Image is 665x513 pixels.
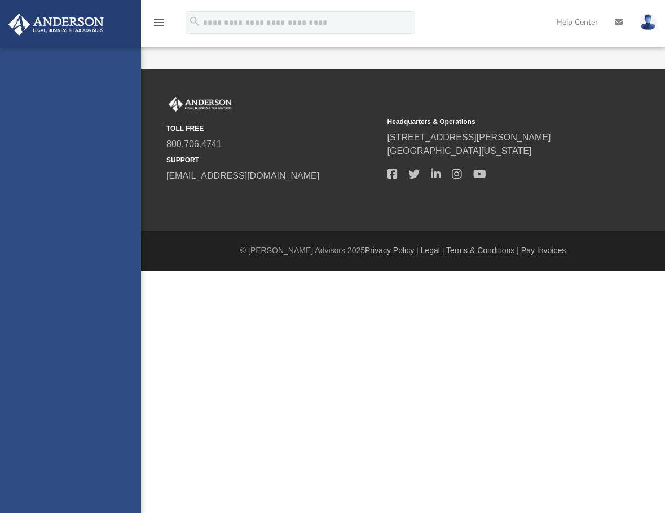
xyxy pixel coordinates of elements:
[166,139,222,149] a: 800.706.4741
[166,171,319,180] a: [EMAIL_ADDRESS][DOMAIN_NAME]
[166,123,380,134] small: TOLL FREE
[640,14,657,30] img: User Pic
[387,146,532,156] a: [GEOGRAPHIC_DATA][US_STATE]
[141,245,665,256] div: © [PERSON_NAME] Advisors 2025
[152,16,166,29] i: menu
[421,246,444,255] a: Legal |
[365,246,419,255] a: Privacy Policy |
[387,117,601,127] small: Headquarters & Operations
[521,246,566,255] a: Pay Invoices
[152,21,166,29] a: menu
[387,132,551,142] a: [STREET_ADDRESS][PERSON_NAME]
[446,246,519,255] a: Terms & Conditions |
[166,97,234,112] img: Anderson Advisors Platinum Portal
[166,155,380,165] small: SUPPORT
[188,15,201,28] i: search
[5,14,107,36] img: Anderson Advisors Platinum Portal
